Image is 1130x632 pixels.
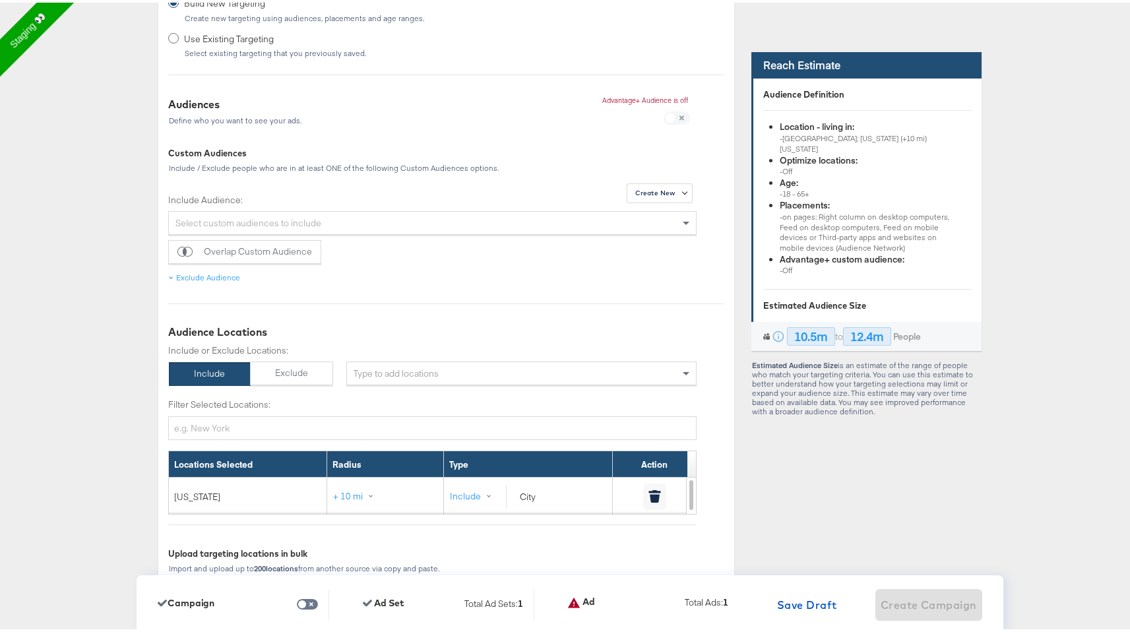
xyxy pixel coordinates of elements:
[449,482,607,506] div: City
[787,325,835,343] div: 10.5m
[444,449,612,475] div: Type
[893,328,921,340] strong: People
[184,11,425,20] div: Create new targeting using audiences, placements and age ranges.
[168,161,724,170] div: Include / Exclude people who are in at least ONE of the following Custom Audiences options.
[168,342,333,354] label: Include or Exclude Locations:
[168,191,697,204] label: Include Audience:
[567,594,595,607] div: Ad
[772,325,921,343] div: to
[168,414,697,438] input: e.g. New York
[464,595,523,610] div: Total Ad Sets:
[169,449,327,475] div: Locations Selected
[627,181,693,201] button: Create New
[723,594,728,615] div: 1
[780,263,951,273] div: - Off
[184,30,361,43] span: Use Existing Targeting
[168,561,697,571] div: Import and upload up to from another source via copy and paste.
[777,593,837,612] span: Save Draft
[843,325,891,343] div: 12.4m
[751,358,982,414] div: is an estimate of the range of people who match your targeting criteria. You can use this estimat...
[685,594,728,612] div: Total Ads:
[168,94,302,110] div: Audiences
[613,449,697,475] div: Action
[772,586,842,618] button: Save Draft
[332,482,388,506] button: + 10 mi
[780,186,951,197] div: - 18 - 65+
[254,561,298,571] strong: 200 locations
[763,86,972,98] div: Audience Definition
[752,358,838,367] strong: Estimated Audience Size
[184,46,367,55] div: Select existing targeting that you previously saved.
[567,594,739,612] div: AdTotal Ads:1
[169,209,696,232] div: Select custom audiences to include
[780,197,830,208] strong: Placements:
[168,144,724,157] div: Custom Audiences
[780,131,951,152] div: - [GEOGRAPHIC_DATA]: [US_STATE] (+10 mi) [US_STATE]
[168,396,697,408] label: Filter Selected Locations:
[168,270,240,280] div: Exclude Audience
[168,322,724,337] div: Audience Locations
[176,270,240,280] div: Exclude Audience
[174,488,321,501] div: [US_STATE]
[168,545,697,557] div: Upload targeting locations in bulk
[363,595,404,606] div: Ad Set
[763,297,972,309] div: Estimated Audience Size
[780,209,951,251] div: - on pages: Right column on desktop computers, Feed on desktop computers, Feed on mobile devices ...
[602,93,688,102] p: Advantage+ Audience is off
[168,237,321,261] button: Overlap Custom Audience
[780,164,951,174] div: - Off
[449,482,506,506] button: Include
[751,49,982,76] div: Reach Estimate
[168,113,302,123] div: Define who you want to see your ads.
[327,449,443,475] div: Radius
[780,251,904,263] strong: Advantage+ custom audience:
[363,595,534,610] div: Ad SetTotal Ad Sets:1
[780,174,798,186] strong: Age:
[169,360,251,383] button: Include
[250,359,334,383] button: Exclude
[158,595,214,606] div: Campaign
[780,152,858,164] strong: Optimize locations:
[780,118,854,130] strong: Location - living in:
[518,595,523,614] div: 1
